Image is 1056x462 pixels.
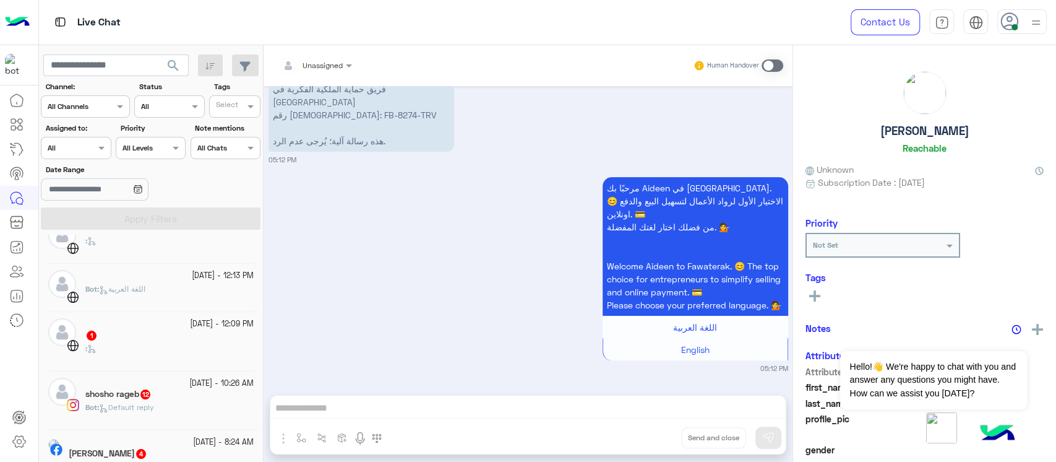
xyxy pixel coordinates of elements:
label: Channel: [46,81,129,92]
label: Note mentions [195,123,259,134]
span: Unknown [805,163,854,176]
img: picture [48,439,59,450]
span: Bot [85,403,97,412]
a: Contact Us [851,9,920,35]
small: 05:12 PM [268,155,296,165]
h6: Notes [805,323,831,334]
span: 1 [87,331,97,341]
span: Default reply [99,403,154,412]
h5: shosho rageb [85,389,152,399]
span: Attribute Name [805,365,924,378]
small: [DATE] - 10:26 AM [189,378,254,390]
span: profile_pic [805,412,924,441]
img: Logo [5,9,30,35]
img: defaultAdmin.png [48,378,76,406]
small: 05:12 PM [760,364,788,373]
b: : [85,236,87,245]
h5: [PERSON_NAME] [880,124,969,138]
span: Bot [85,284,97,294]
span: 4 [136,449,146,459]
h5: Marwane Wael [69,448,147,459]
img: defaultAdmin.png [48,318,76,346]
small: [DATE] - 12:13 PM [192,270,254,282]
img: WebChat [67,242,79,255]
span: اللغة العربية [673,322,717,333]
span: اللغة العربية [99,284,145,294]
img: WebChat [67,339,79,352]
span: Unassigned [303,61,343,70]
span: English [681,344,710,355]
label: Status [139,81,203,92]
span: first_name [805,381,924,394]
h6: Reachable [903,142,947,154]
span: Subscription Date : [DATE] [818,176,925,189]
img: tab [53,14,68,30]
img: defaultAdmin.png [48,270,76,298]
b: : [85,403,99,412]
img: defaultAdmin.png [48,221,76,249]
div: Select [214,99,238,113]
span: search [166,58,181,73]
small: [DATE] - 12:09 PM [190,318,254,330]
span: gender [805,443,924,456]
label: Date Range [46,164,184,175]
img: add [1032,324,1043,335]
p: Live Chat [77,14,121,31]
img: Instagram [67,399,79,411]
h6: Priority [805,217,838,229]
img: Facebook [50,443,62,456]
img: 171468393613305 [5,54,27,76]
img: picture [904,72,946,114]
img: tab [935,15,949,30]
img: tab [969,15,983,30]
label: Tags [214,81,259,92]
button: Apply Filters [41,207,260,230]
span: Hello!👋 We're happy to chat with you and answer any questions you might have. How can we assist y... [840,351,1026,409]
label: Assigned to: [46,123,109,134]
h6: Tags [805,272,1044,283]
small: Human Handover [707,61,759,71]
h6: Attributes [805,350,849,361]
button: search [158,54,189,81]
small: [DATE] - 8:24 AM [193,437,254,448]
p: 21/9/2025, 5:12 PM [603,177,788,316]
span: null [926,443,1044,456]
b: : [85,344,87,353]
img: profile [1028,15,1044,30]
b: : [85,284,99,294]
img: WebChat [67,291,79,303]
button: Send and close [681,427,746,448]
label: Priority [121,123,184,134]
img: picture [926,412,957,443]
a: tab [929,9,954,35]
img: hulul-logo.png [976,412,1019,456]
span: last_name [805,397,924,410]
span: 12 [140,390,150,399]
